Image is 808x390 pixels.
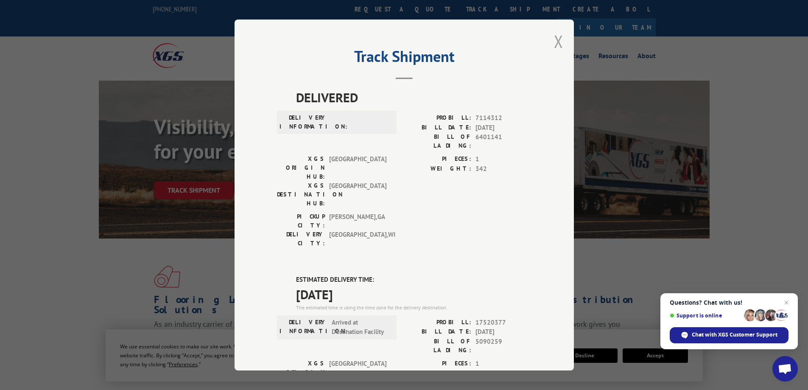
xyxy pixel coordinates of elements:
label: XGS DESTINATION HUB: [277,181,325,208]
label: BILL OF LADING: [404,337,471,355]
span: [DATE] [296,285,531,304]
span: 5090259 [475,337,531,355]
span: 17520377 [475,318,531,328]
label: XGS ORIGIN HUB: [277,359,325,386]
button: Close modal [554,30,563,53]
span: [GEOGRAPHIC_DATA] [329,181,386,208]
span: DELIVERED [296,88,531,107]
span: [GEOGRAPHIC_DATA] , WI [329,230,386,248]
span: 6401141 [475,132,531,150]
div: The estimated time is using the time zone for the delivery destination. [296,304,531,311]
span: 1 [475,154,531,164]
span: Chat with XGS Customer Support [670,327,788,343]
span: [GEOGRAPHIC_DATA] [329,359,386,386]
span: 1 [475,359,531,369]
span: Support is online [670,312,741,319]
label: BILL DATE: [404,327,471,337]
span: Arrived at Destination Facility [332,318,389,337]
label: BILL DATE: [404,123,471,133]
label: DELIVERY CITY: [277,230,325,248]
label: DELIVERY INFORMATION: [280,318,327,337]
span: [DATE] [475,123,531,133]
span: [DATE] [475,327,531,337]
label: XGS ORIGIN HUB: [277,154,325,181]
h2: Track Shipment [277,51,531,67]
label: PIECES: [404,154,471,164]
span: [GEOGRAPHIC_DATA] [329,154,386,181]
label: DELIVERY INFORMATION: [280,113,327,131]
span: 26 [475,368,531,378]
span: [PERSON_NAME] , GA [329,212,386,230]
span: Chat with XGS Customer Support [692,331,777,339]
label: WEIGHT: [404,368,471,378]
label: PICKUP CITY: [277,212,325,230]
label: PROBILL: [404,318,471,328]
label: WEIGHT: [404,164,471,174]
label: ESTIMATED DELIVERY TIME: [296,275,531,285]
span: 342 [475,164,531,174]
label: BILL OF LADING: [404,132,471,150]
span: 7114312 [475,113,531,123]
label: PIECES: [404,359,471,369]
span: Questions? Chat with us! [670,299,788,306]
a: Open chat [772,356,798,382]
label: PROBILL: [404,113,471,123]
